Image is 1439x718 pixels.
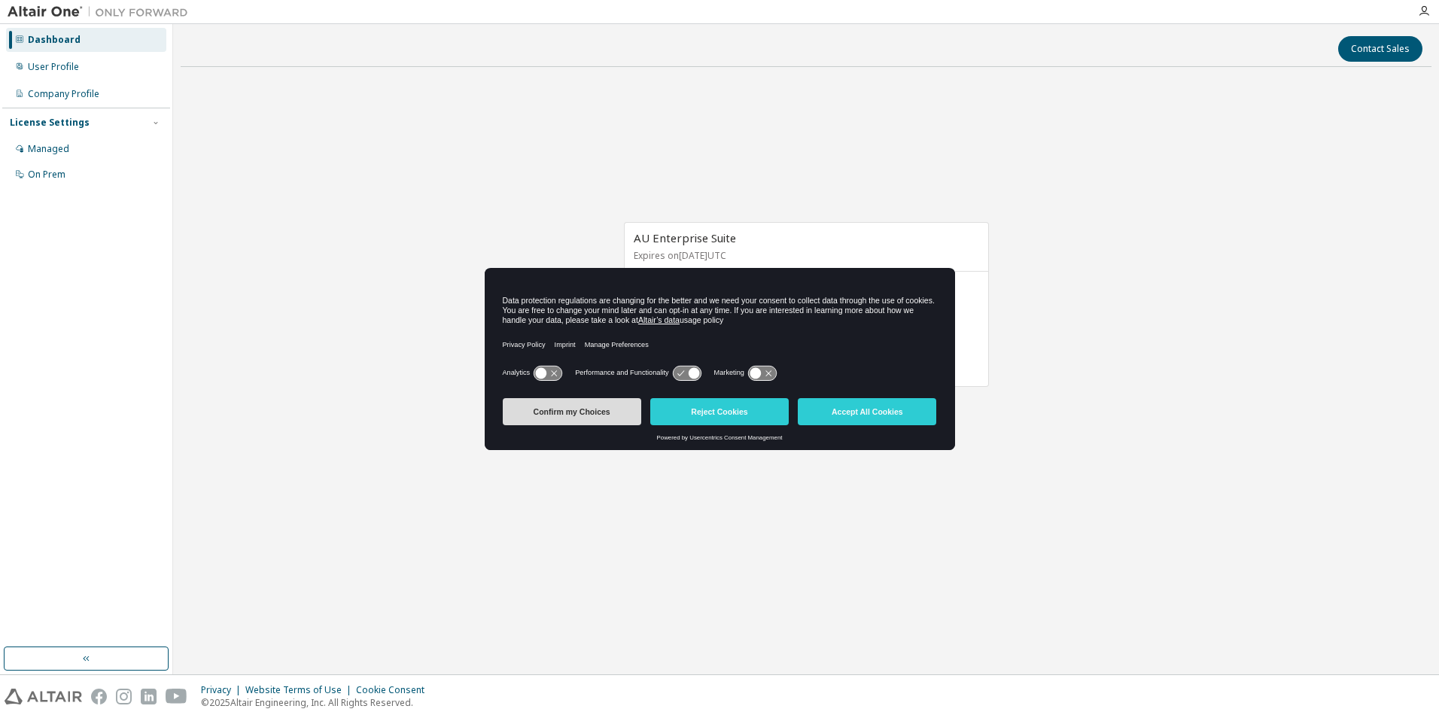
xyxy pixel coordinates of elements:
p: © 2025 Altair Engineering, Inc. All Rights Reserved. [201,696,434,709]
span: AU Enterprise Suite [634,230,736,245]
img: instagram.svg [116,689,132,704]
div: Company Profile [28,88,99,100]
div: On Prem [28,169,65,181]
div: Privacy [201,684,245,696]
div: User Profile [28,61,79,73]
img: Altair One [8,5,196,20]
button: Contact Sales [1338,36,1422,62]
img: facebook.svg [91,689,107,704]
div: Dashboard [28,34,81,46]
img: altair_logo.svg [5,689,82,704]
img: youtube.svg [166,689,187,704]
div: License Settings [10,117,90,129]
div: Website Terms of Use [245,684,356,696]
div: Cookie Consent [356,684,434,696]
p: Expires on [DATE] UTC [634,249,975,262]
div: Managed [28,143,69,155]
img: linkedin.svg [141,689,157,704]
